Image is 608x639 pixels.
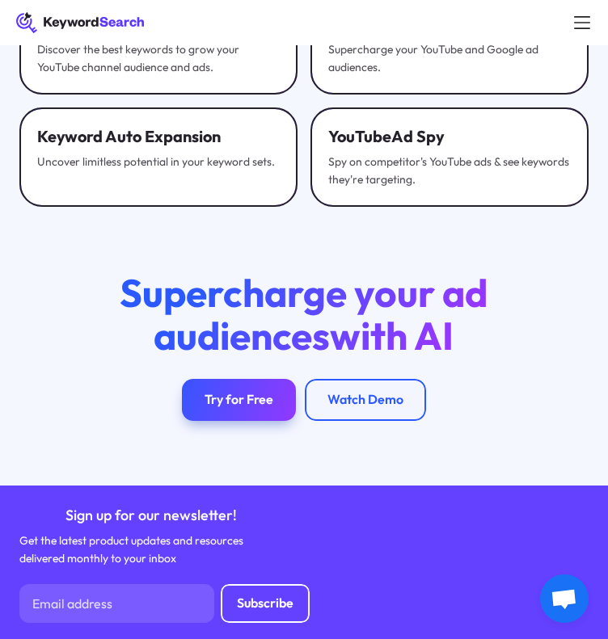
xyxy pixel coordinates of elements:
[19,505,284,527] div: Sign up for our newsletter!
[19,107,298,208] a: Keyword Auto ExpansionUncover limitless potential in your keyword sets.
[37,125,280,148] div: Keyword Auto Expansion
[328,41,571,77] div: Supercharge your YouTube and Google ad audiences.
[328,153,571,189] div: Spy on competitor's YouTube ads & see keywords they're targeting.
[37,41,280,77] div: Discover the best keywords to grow your YouTube channel audience and ads.
[310,107,589,208] a: YouTubeAd SpySpy on competitor's YouTube ads & see keywords they're targeting.
[221,584,310,623] input: Subscribe
[19,584,214,623] input: Email address
[540,574,589,623] div: Open chat
[19,532,284,568] div: Get the latest product updates and resources delivered monthly to your inbox
[305,379,426,421] a: Watch Demo
[330,311,454,359] span: with AI
[182,379,296,421] a: Try for Free
[205,392,273,408] div: Try for Free
[111,271,497,356] h2: Supercharge your ad audiences
[19,584,310,623] form: Newsletter Form
[391,126,445,146] span: Ad Spy
[328,125,571,148] div: YouTube
[37,153,280,171] div: Uncover limitless potential in your keyword sets.
[327,392,403,408] div: Watch Demo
